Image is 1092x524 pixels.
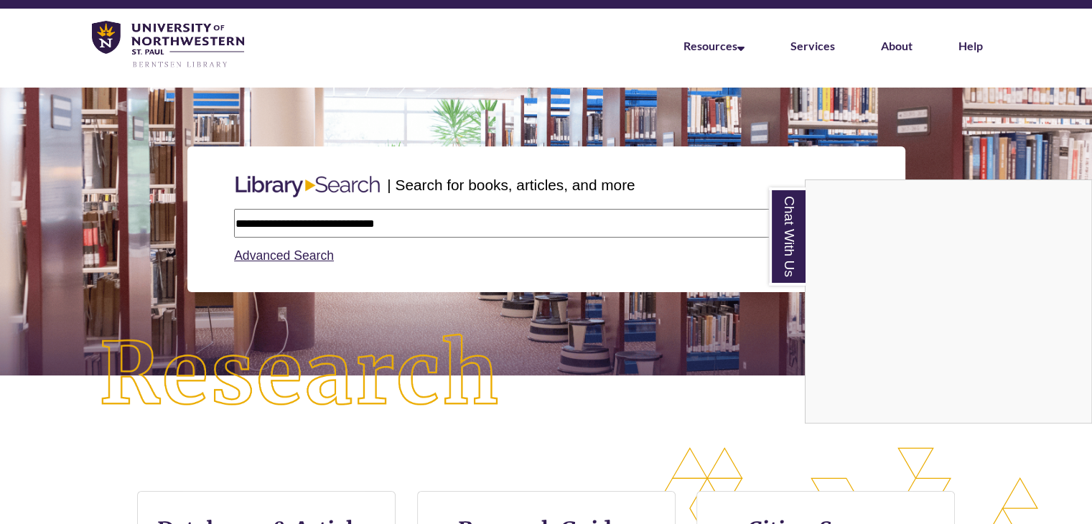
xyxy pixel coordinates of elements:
[92,21,244,69] img: UNWSP Library Logo
[805,179,1092,424] div: Chat With Us
[769,187,806,286] a: Chat With Us
[790,39,835,52] a: Services
[683,39,745,52] a: Resources
[881,39,913,52] a: About
[958,39,983,52] a: Help
[806,180,1091,423] iframe: Chat Widget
